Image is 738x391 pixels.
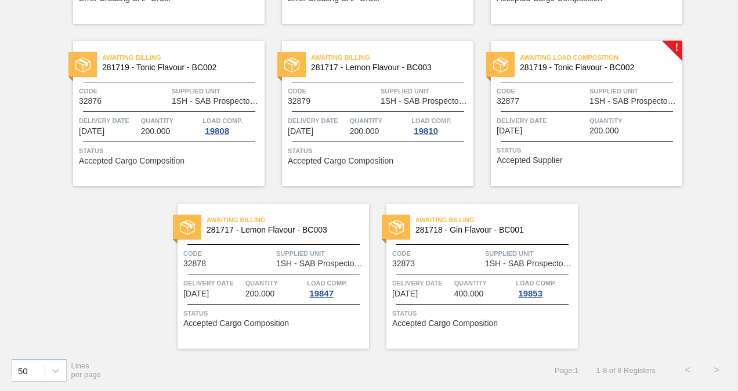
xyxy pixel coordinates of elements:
div: 19847 [307,289,336,298]
a: Load Comp.19808 [202,115,262,136]
a: Load Comp.19810 [411,115,471,136]
span: Awaiting Load Composition [520,52,682,63]
span: 1SH - SAB Prospecton Brewery [276,259,366,268]
div: 19810 [411,126,440,136]
span: 10/15/2025 [79,127,104,136]
a: statusAwaiting Billing281719 - Tonic Flavour - BC002Code32876Supplied Unit1SH - SAB Prospecton Br... [56,41,265,186]
span: 281718 - Gin Flavour - BC001 [415,226,569,234]
span: 32876 [79,97,102,106]
span: 1 - 8 of 8 Registers [596,366,656,375]
span: 11/19/2025 [183,289,209,298]
span: Delivery Date [392,277,451,289]
span: 11/19/2025 [392,289,418,298]
span: 200.000 [350,127,379,136]
span: Code [392,248,482,259]
span: Supplied Unit [172,85,262,97]
img: status [493,57,508,73]
span: Code [288,85,378,97]
span: 281719 - Tonic Flavour - BC002 [102,63,255,72]
span: Quantity [245,277,305,289]
span: Quantity [589,115,679,126]
span: Awaiting Billing [102,52,265,63]
span: Awaiting Billing [311,52,473,63]
span: 200.000 [245,289,275,298]
span: Status [288,145,471,157]
span: Supplied Unit [485,248,575,259]
span: 200.000 [589,126,619,135]
div: 19808 [202,126,231,136]
span: Code [183,248,273,259]
span: 10/15/2025 [288,127,313,136]
button: > [702,356,731,385]
span: 32873 [392,259,415,268]
span: Load Comp. [202,115,243,126]
span: Status [497,144,679,156]
span: 32879 [288,97,310,106]
span: Code [497,85,587,97]
span: Load Comp. [307,277,347,289]
span: Accepted Cargo Composition [79,157,184,165]
a: statusAwaiting Billing281717 - Lemon Flavour - BC003Code32878Supplied Unit1SH - SAB Prospecton Br... [160,204,369,349]
span: Accepted Supplier [497,156,563,165]
span: Accepted Cargo Composition [392,319,498,328]
a: Load Comp.19853 [516,277,575,298]
span: 1SH - SAB Prospecton Brewery [485,259,575,268]
span: Quantity [141,115,200,126]
span: 32878 [183,259,206,268]
span: Accepted Cargo Composition [183,319,289,328]
span: Quantity [350,115,409,126]
span: Status [79,145,262,157]
span: 200.000 [141,127,171,136]
span: 281719 - Tonic Flavour - BC002 [520,63,673,72]
a: Load Comp.19847 [307,277,366,298]
img: status [75,57,91,73]
span: Page : 1 [555,366,578,375]
button: < [673,356,702,385]
span: Supplied Unit [276,248,366,259]
a: !statusAwaiting Load Composition281719 - Tonic Flavour - BC002Code32877Supplied Unit1SH - SAB Pro... [473,41,682,186]
div: 19853 [516,289,545,298]
span: Load Comp. [411,115,451,126]
span: Quantity [454,277,513,289]
span: 281717 - Lemon Flavour - BC003 [207,226,360,234]
span: Status [392,307,575,319]
span: Supplied Unit [589,85,679,97]
span: 400.000 [454,289,484,298]
span: 11/19/2025 [497,126,522,135]
a: statusAwaiting Billing281718 - Gin Flavour - BC001Code32873Supplied Unit1SH - SAB Prospecton Brew... [369,204,578,349]
span: Load Comp. [516,277,556,289]
span: 1SH - SAB Prospecton Brewery [381,97,471,106]
span: Awaiting Billing [415,214,578,226]
span: Delivery Date [497,115,587,126]
span: 32877 [497,97,519,106]
img: status [284,57,299,73]
a: statusAwaiting Billing281717 - Lemon Flavour - BC003Code32879Supplied Unit1SH - SAB Prospecton Br... [265,41,473,186]
span: Delivery Date [79,115,138,126]
span: 1SH - SAB Prospecton Brewery [172,97,262,106]
span: Code [79,85,169,97]
span: Accepted Cargo Composition [288,157,393,165]
img: status [389,220,404,235]
span: Awaiting Billing [207,214,369,226]
span: Status [183,307,366,319]
span: Supplied Unit [381,85,471,97]
span: 1SH - SAB Prospecton Brewery [589,97,679,106]
img: status [180,220,195,235]
span: 281717 - Lemon Flavour - BC003 [311,63,464,72]
span: Delivery Date [288,115,347,126]
div: 50 [18,365,28,375]
span: Lines per page [71,361,102,379]
span: Delivery Date [183,277,243,289]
